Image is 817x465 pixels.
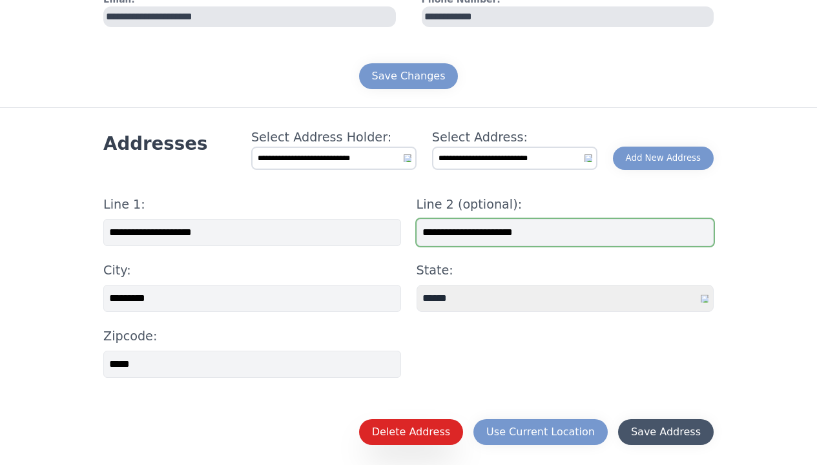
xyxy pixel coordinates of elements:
h4: Zipcode: [103,327,401,346]
div: Save Changes [372,68,446,84]
h4: State: [417,262,714,280]
h4: Select Address: [432,129,597,147]
div: Use Current Location [486,424,595,440]
button: Add New Address [613,147,714,170]
h4: Select Address Holder: [251,129,417,147]
h3: Addresses [103,132,207,156]
button: Save Changes [359,63,459,89]
div: Save Address [631,424,701,440]
h4: Line 2 (optional): [417,196,714,214]
div: Delete Address [372,424,450,440]
div: Add New Address [626,152,701,165]
h4: City: [103,262,401,280]
button: Save Address [618,419,714,445]
h4: Line 1: [103,196,401,214]
button: Delete Address [359,419,463,445]
button: Use Current Location [473,419,608,445]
